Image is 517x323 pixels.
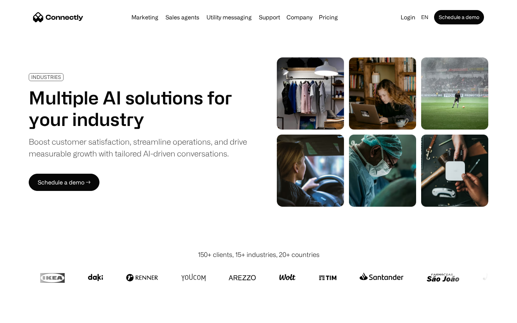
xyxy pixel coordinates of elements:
aside: Language selected: English [7,310,43,320]
a: Marketing [129,14,161,20]
h1: Multiple AI solutions for your industry [29,87,247,130]
a: Sales agents [163,14,202,20]
a: Support [256,14,283,20]
a: Pricing [316,14,341,20]
ul: Language list [14,310,43,320]
a: Utility messaging [204,14,255,20]
div: INDUSTRIES [31,74,61,80]
a: Schedule a demo [434,10,484,24]
div: 150+ clients, 15+ industries, 20+ countries [198,250,320,259]
div: en [421,12,428,22]
div: Company [287,12,312,22]
div: Boost customer satisfaction, streamline operations, and drive measurable growth with tailored AI-... [29,136,247,159]
a: Login [398,12,418,22]
a: Schedule a demo → [29,174,99,191]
